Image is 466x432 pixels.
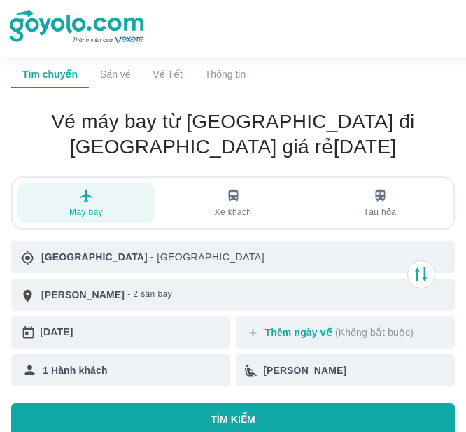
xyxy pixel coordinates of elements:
[11,360,230,381] div: 1 Hành khách
[89,57,142,88] a: Săn vé
[311,183,449,223] button: Tàu hỏa
[211,412,255,426] p: TÌM KIẾM
[194,57,257,88] a: Thông tin
[10,10,146,45] img: logo
[43,363,108,377] p: 1 Hành khách
[40,322,225,342] div: [DATE]
[11,316,230,349] button: [DATE]
[263,363,455,377] div: [PERSON_NAME]
[236,316,455,349] button: Thêm ngày về (Không bắt buộc)
[13,178,453,228] div: transportation tabs
[17,183,155,223] button: Máy bay
[264,326,449,340] p: Thêm ngày về
[142,57,194,88] a: Vé Tết
[11,57,89,88] a: Tìm chuyến
[332,327,414,338] p: (Không bắt buộc)
[164,183,302,223] button: Xe khách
